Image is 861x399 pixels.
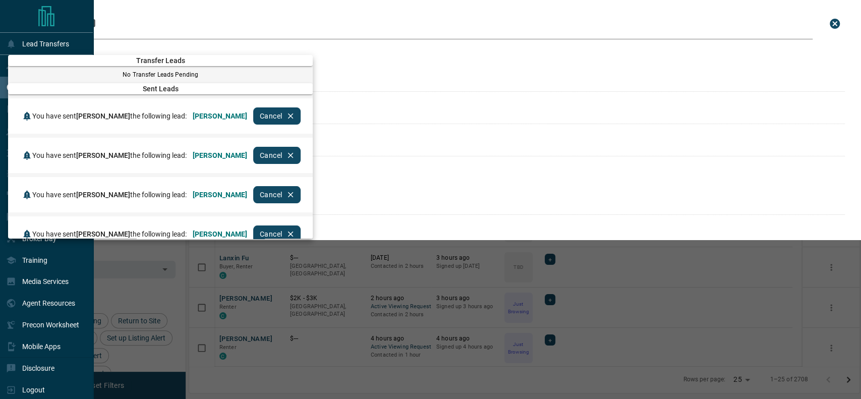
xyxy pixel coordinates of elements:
[253,186,301,203] button: Cancel
[76,112,130,120] span: [PERSON_NAME]
[253,107,301,125] button: Cancel
[32,151,187,159] span: You have sent the following lead:
[32,112,187,120] span: You have sent the following lead:
[193,191,247,199] span: [PERSON_NAME]
[193,230,247,238] span: [PERSON_NAME]
[32,191,187,199] span: You have sent the following lead:
[76,191,130,199] span: [PERSON_NAME]
[76,151,130,159] span: [PERSON_NAME]
[253,225,301,243] button: Cancel
[193,112,247,120] span: [PERSON_NAME]
[32,230,187,238] span: You have sent the following lead:
[253,147,301,164] button: Cancel
[8,56,313,65] span: Transfer Leads
[8,70,313,79] p: No Transfer Leads Pending
[8,85,313,93] span: Sent Leads
[76,230,130,238] span: [PERSON_NAME]
[193,151,247,159] span: [PERSON_NAME]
